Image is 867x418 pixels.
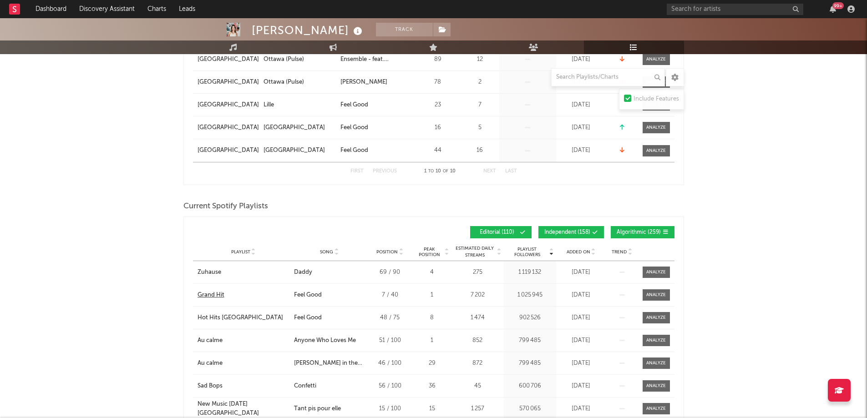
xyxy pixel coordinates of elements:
[264,123,325,132] div: [GEOGRAPHIC_DATA]
[415,336,449,345] div: 1
[252,23,365,38] div: [PERSON_NAME]
[506,313,554,322] div: 902 526
[667,4,803,15] input: Search for artists
[340,55,413,64] a: Ensemble - feat. [PERSON_NAME]
[350,169,364,174] button: First
[617,230,661,235] span: Algorithmic ( 259 )
[198,359,289,368] a: Au calme
[340,101,368,110] div: Feel Good
[415,404,449,413] div: 15
[558,359,604,368] div: [DATE]
[611,226,674,238] button: Algorithmic(259)
[264,123,336,132] a: [GEOGRAPHIC_DATA]
[558,382,604,391] div: [DATE]
[370,404,411,413] div: 15 / 100
[417,101,458,110] div: 23
[370,336,411,345] div: 51 / 100
[198,78,259,87] a: [GEOGRAPHIC_DATA]
[198,382,223,391] div: Sad Bops
[454,336,502,345] div: 852
[264,146,336,155] a: [GEOGRAPHIC_DATA]
[415,166,465,177] div: 1 10 10
[415,359,449,368] div: 29
[198,101,259,110] a: [GEOGRAPHIC_DATA]
[417,123,458,132] div: 16
[443,169,448,173] span: of
[415,382,449,391] div: 36
[370,359,411,368] div: 46 / 100
[454,245,496,259] span: Estimated Daily Streams
[340,78,387,87] div: [PERSON_NAME]
[506,359,554,368] div: 799 485
[294,268,312,277] div: Daddy
[294,313,322,322] div: Feel Good
[198,291,289,300] a: Grand Hit
[320,249,333,255] span: Song
[558,313,604,322] div: [DATE]
[198,268,221,277] div: Zuhause
[463,78,497,87] div: 2
[483,169,496,174] button: Next
[506,336,554,345] div: 799 485
[454,313,502,322] div: 1 474
[506,291,554,300] div: 1 025 945
[264,101,274,110] div: Lille
[294,291,322,300] div: Feel Good
[198,336,223,345] div: Au calme
[463,123,497,132] div: 5
[470,226,532,238] button: Editorial(110)
[567,249,590,255] span: Added On
[264,55,336,64] a: Ottawa (Pulse)
[558,55,604,64] div: [DATE]
[231,249,250,255] span: Playlist
[551,68,665,86] input: Search Playlists/Charts
[198,123,259,132] a: [GEOGRAPHIC_DATA]
[428,169,434,173] span: to
[558,101,604,110] div: [DATE]
[198,146,259,155] a: [GEOGRAPHIC_DATA]
[476,230,518,235] span: Editorial ( 110 )
[370,313,411,322] div: 48 / 75
[612,249,627,255] span: Trend
[340,78,413,87] a: [PERSON_NAME]
[415,247,444,257] span: Peak Position
[198,268,289,277] a: Zuhause
[415,268,449,277] div: 4
[340,146,413,155] a: Feel Good
[463,146,497,155] div: 16
[505,169,517,174] button: Last
[370,382,411,391] div: 56 / 100
[415,291,449,300] div: 1
[370,268,411,277] div: 69 / 90
[538,226,604,238] button: Independent(158)
[198,291,224,300] div: Grand Hit
[544,230,590,235] span: Independent ( 158 )
[198,55,259,64] a: [GEOGRAPHIC_DATA]
[264,101,336,110] a: Lille
[830,5,836,13] button: 99+
[454,268,502,277] div: 275
[558,336,604,345] div: [DATE]
[264,146,325,155] div: [GEOGRAPHIC_DATA]
[370,291,411,300] div: 7 / 40
[454,404,502,413] div: 1 257
[506,247,548,257] span: Playlist Followers
[558,268,604,277] div: [DATE]
[506,382,554,391] div: 600 706
[454,291,502,300] div: 7 202
[558,291,604,300] div: [DATE]
[506,404,554,413] div: 570 065
[340,123,368,132] div: Feel Good
[454,359,502,368] div: 872
[264,78,304,87] div: Ottawa (Pulse)
[417,55,458,64] div: 89
[294,359,365,368] div: [PERSON_NAME] in the Willows
[454,382,502,391] div: 45
[832,2,844,9] div: 99 +
[294,382,316,391] div: Confetti
[558,123,604,132] div: [DATE]
[198,313,289,322] a: Hot Hits [GEOGRAPHIC_DATA]
[198,400,289,418] a: New Music [DATE] [GEOGRAPHIC_DATA]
